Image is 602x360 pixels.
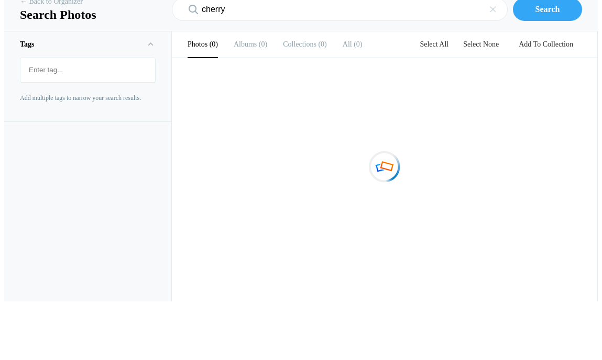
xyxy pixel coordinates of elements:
span: 0 [352,40,363,48]
span: 0 [316,40,327,48]
mat-chip-list: Fruit selection [20,58,155,82]
span: 0 [207,40,218,48]
input: Enter tag... [26,61,150,80]
p: Add multiple tags to narrow your search results. [20,93,156,103]
b: Collections [283,40,316,48]
h1: Search Photos [20,7,156,22]
b: Albums [234,40,257,48]
b: Search [535,5,560,14]
a: Select All [413,40,455,48]
b: All [343,40,352,48]
b: Photos [188,40,207,48]
span: 0 [257,40,267,48]
b: Tags [20,40,35,48]
a: Select None [457,40,505,48]
a: Add To Collection [510,40,582,48]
